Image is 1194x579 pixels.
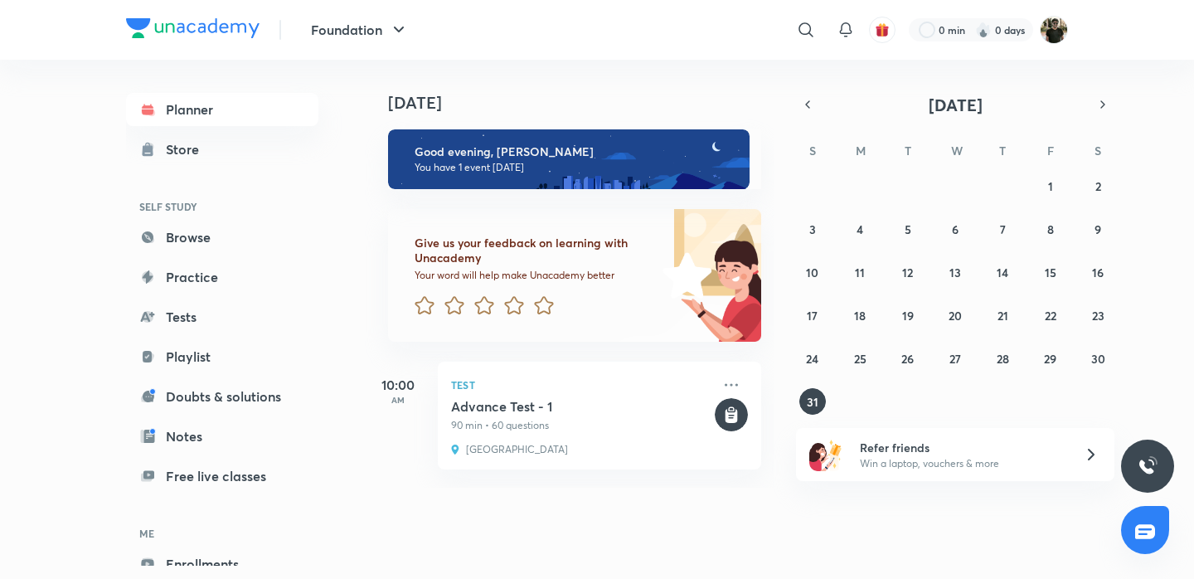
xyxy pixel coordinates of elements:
abbr: August 12, 2025 [902,265,913,280]
a: Tests [126,300,318,333]
button: August 29, 2025 [1037,345,1064,372]
img: ttu [1138,456,1158,476]
abbr: August 18, 2025 [854,308,866,324]
a: Notes [126,420,318,453]
button: August 17, 2025 [799,302,826,328]
h4: [DATE] [388,93,778,113]
abbr: Thursday [999,143,1006,158]
a: Planner [126,93,318,126]
abbr: August 17, 2025 [807,308,818,324]
div: Store [166,139,209,159]
button: August 8, 2025 [1037,216,1064,242]
button: August 9, 2025 [1085,216,1111,242]
button: August 3, 2025 [799,216,826,242]
h6: Good evening, [PERSON_NAME] [415,144,735,159]
img: Company Logo [126,18,260,38]
button: August 27, 2025 [942,345,968,372]
abbr: August 30, 2025 [1091,351,1105,367]
abbr: August 14, 2025 [997,265,1008,280]
abbr: August 6, 2025 [952,221,959,237]
button: avatar [869,17,895,43]
button: [DATE] [819,93,1091,116]
h6: Give us your feedback on learning with Unacademy [415,236,657,265]
a: Practice [126,260,318,294]
abbr: August 22, 2025 [1045,308,1056,324]
abbr: August 8, 2025 [1047,221,1054,237]
abbr: August 13, 2025 [949,265,961,280]
abbr: August 25, 2025 [854,351,866,367]
abbr: August 28, 2025 [997,351,1009,367]
a: Playlist [126,340,318,373]
a: Store [126,133,318,166]
img: Chiranjeevi Chandan [1040,16,1068,44]
abbr: August 3, 2025 [809,221,816,237]
button: August 10, 2025 [799,259,826,285]
button: August 26, 2025 [895,345,921,372]
h6: Refer friends [860,439,1064,456]
button: August 14, 2025 [989,259,1016,285]
button: August 18, 2025 [847,302,873,328]
a: Browse [126,221,318,254]
h5: Advance Test - 1 [451,398,711,415]
button: August 16, 2025 [1085,259,1111,285]
button: August 22, 2025 [1037,302,1064,328]
a: Doubts & solutions [126,380,318,413]
abbr: Saturday [1094,143,1101,158]
h6: SELF STUDY [126,192,318,221]
h6: ME [126,519,318,547]
abbr: Wednesday [951,143,963,158]
button: August 4, 2025 [847,216,873,242]
abbr: August 27, 2025 [949,351,961,367]
span: [DATE] [929,94,983,116]
a: Free live classes [126,460,318,493]
button: August 12, 2025 [895,259,921,285]
button: August 7, 2025 [989,216,1016,242]
abbr: August 15, 2025 [1045,265,1056,280]
abbr: August 21, 2025 [997,308,1008,324]
p: Your word will help make Unacademy better [415,269,657,282]
p: You have 1 event [DATE] [415,161,735,174]
p: 90 min • 60 questions [451,418,711,433]
abbr: August 2, 2025 [1095,178,1101,194]
button: August 1, 2025 [1037,173,1064,199]
button: August 11, 2025 [847,259,873,285]
p: Win a laptop, vouchers & more [860,456,1064,471]
abbr: August 1, 2025 [1048,178,1053,194]
p: AM [365,395,431,405]
img: avatar [875,22,890,37]
img: venue-location [451,443,459,456]
button: August 24, 2025 [799,345,826,372]
abbr: August 19, 2025 [902,308,914,324]
abbr: August 31, 2025 [807,394,818,410]
abbr: August 29, 2025 [1044,351,1056,367]
img: streak [975,22,992,38]
abbr: August 9, 2025 [1094,221,1101,237]
button: August 31, 2025 [799,388,826,415]
img: referral [809,438,842,471]
abbr: Sunday [809,143,816,158]
a: Company Logo [126,18,260,42]
img: evening [388,129,750,189]
abbr: August 7, 2025 [1000,221,1006,237]
button: August 28, 2025 [989,345,1016,372]
button: August 19, 2025 [895,302,921,328]
button: August 30, 2025 [1085,345,1111,372]
button: August 2, 2025 [1085,173,1111,199]
abbr: Friday [1047,143,1054,158]
abbr: Tuesday [905,143,911,158]
abbr: August 23, 2025 [1092,308,1104,324]
abbr: August 10, 2025 [806,265,818,280]
p: Test [451,375,711,395]
abbr: August 16, 2025 [1092,265,1104,280]
button: August 20, 2025 [942,302,968,328]
abbr: Monday [856,143,866,158]
button: August 23, 2025 [1085,302,1111,328]
button: August 6, 2025 [942,216,968,242]
abbr: August 11, 2025 [855,265,865,280]
button: August 15, 2025 [1037,259,1064,285]
abbr: August 5, 2025 [905,221,911,237]
abbr: August 26, 2025 [901,351,914,367]
button: August 21, 2025 [989,302,1016,328]
h5: 10:00 [365,375,431,395]
button: August 25, 2025 [847,345,873,372]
